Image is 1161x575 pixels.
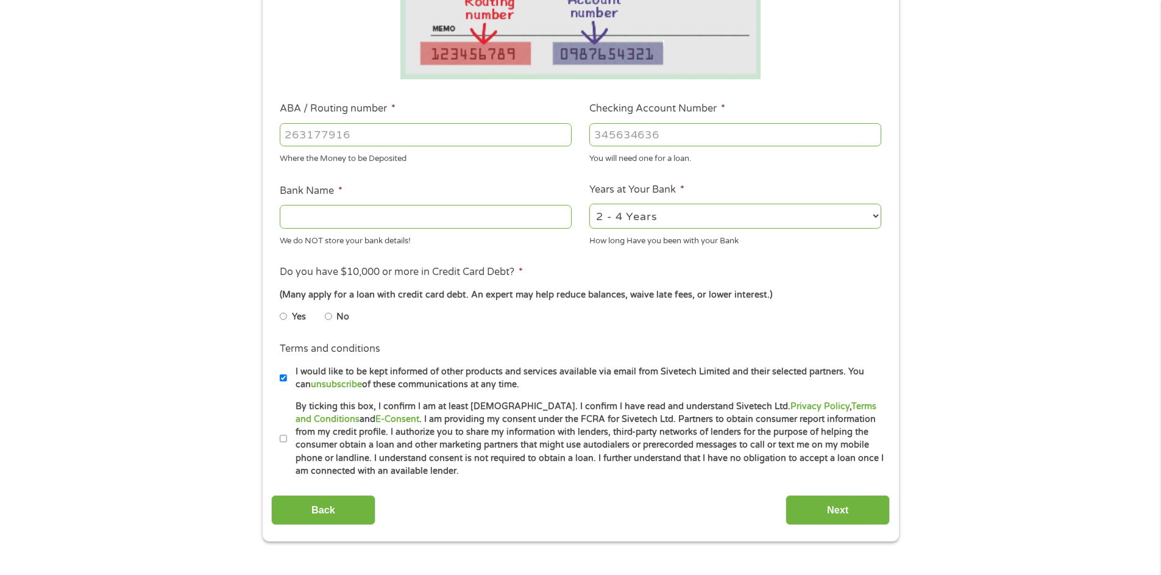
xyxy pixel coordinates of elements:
input: Next [786,495,890,525]
input: 263177916 [280,123,572,146]
input: 345634636 [589,123,881,146]
label: Terms and conditions [280,343,380,355]
div: (Many apply for a loan with credit card debt. An expert may help reduce balances, waive late fees... [280,288,881,302]
label: No [336,310,349,324]
a: Privacy Policy [790,401,850,412]
label: Years at Your Bank [589,184,684,196]
label: ABA / Routing number [280,102,396,115]
label: Checking Account Number [589,102,725,115]
div: We do NOT store your bank details! [280,230,572,247]
label: By ticking this box, I confirm I am at least [DEMOGRAPHIC_DATA]. I confirm I have read and unders... [287,400,885,478]
label: I would like to be kept informed of other products and services available via email from Sivetech... [287,365,885,391]
label: Do you have $10,000 or more in Credit Card Debt? [280,266,523,279]
div: Where the Money to be Deposited [280,149,572,165]
div: How long Have you been with your Bank [589,230,881,247]
input: Back [271,495,375,525]
label: Yes [292,310,306,324]
div: You will need one for a loan. [589,149,881,165]
a: unsubscribe [311,379,362,390]
label: Bank Name [280,185,343,198]
a: Terms and Conditions [296,401,876,424]
a: E-Consent [375,414,419,424]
